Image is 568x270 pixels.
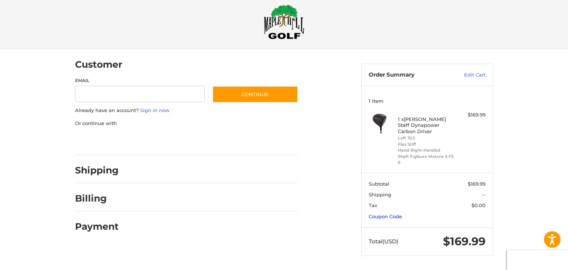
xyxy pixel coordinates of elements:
span: $169.99 [443,234,486,248]
li: Loft 10.5 [398,135,454,141]
h2: Customer [75,59,122,70]
a: Sign in now [140,107,170,113]
label: Email [75,77,205,84]
span: Shipping [369,192,391,198]
span: $0.00 [471,202,486,208]
span: -- [482,192,486,198]
iframe: PayPal-venmo [198,134,253,148]
span: Tax [369,202,377,208]
iframe: Google Customer Reviews [507,250,568,270]
a: Edit Cart [448,71,486,79]
button: Continue [212,86,298,103]
h2: Payment [75,221,119,232]
span: Total (USD) [369,238,398,245]
iframe: PayPal-paypal [72,134,128,148]
h3: Order Summary [369,71,448,79]
li: Shaft Fujikura Motore X F3 6 [398,153,454,166]
span: $169.99 [468,181,486,187]
h4: 1 x [PERSON_NAME] Staff Dynapower Carbon Driver [398,116,454,134]
a: Coupon Code [369,213,402,219]
div: $169.99 [456,111,486,119]
h2: Shipping [75,165,119,176]
span: Subtotal [369,181,389,187]
img: Maple Hill Golf [264,4,304,39]
iframe: PayPal-paylater [135,134,191,148]
p: Or continue with [75,120,298,127]
h3: 1 Item [369,98,486,104]
li: Flex Stiff [398,141,454,148]
li: Hand Right-Handed [398,147,454,153]
h2: Billing [75,193,118,204]
p: Already have an account? [75,107,298,114]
